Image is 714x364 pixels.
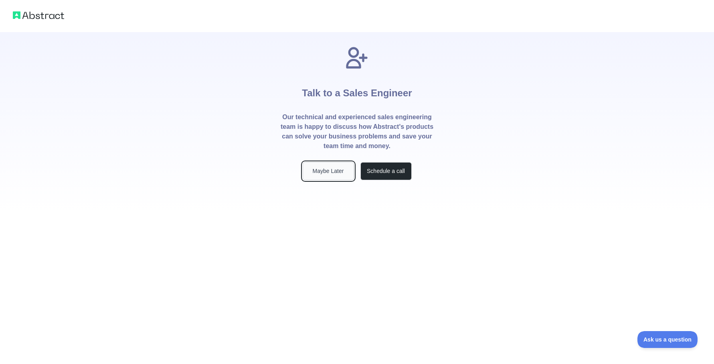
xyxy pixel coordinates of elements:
[280,112,434,151] p: Our technical and experienced sales engineering team is happy to discuss how Abstract's products ...
[303,162,354,180] button: Maybe Later
[302,71,412,112] h1: Talk to a Sales Engineer
[360,162,412,180] button: Schedule a call
[637,331,698,348] iframe: Toggle Customer Support
[13,10,64,21] img: Abstract logo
